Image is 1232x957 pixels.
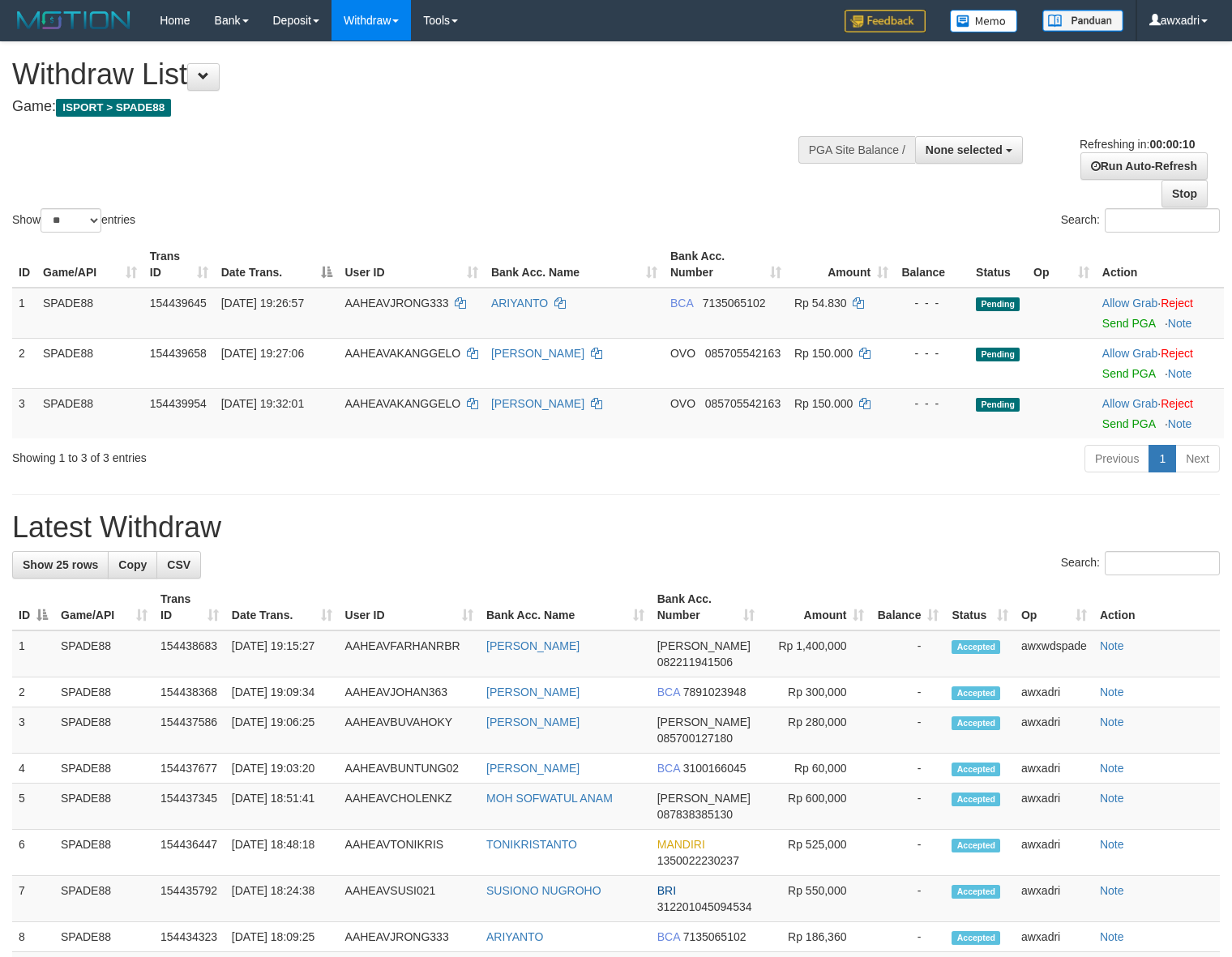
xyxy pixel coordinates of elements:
td: SPADE88 [36,338,143,388]
td: 2 [12,338,36,388]
th: Date Trans.: activate to sort column descending [215,241,339,288]
td: 3 [12,388,36,438]
span: OVO [670,397,695,410]
td: [DATE] 19:03:20 [225,754,339,784]
a: [PERSON_NAME] [486,716,580,728]
span: Copy 082211941506 to clipboard [657,656,733,669]
td: 3 [12,707,54,754]
td: Rp 60,000 [761,754,871,784]
a: MOH SOFWATUL ANAM [486,792,613,805]
th: Amount: activate to sort column ascending [761,584,871,630]
td: · [1096,338,1224,388]
a: Allow Grab [1102,347,1157,360]
a: Note [1100,639,1124,652]
a: Allow Grab [1102,297,1157,310]
td: 1 [12,630,54,677]
td: SPADE88 [54,754,154,784]
a: Stop [1161,180,1208,207]
td: [DATE] 18:24:38 [225,876,339,922]
span: Accepted [952,885,1000,899]
a: Note [1168,417,1192,430]
span: ISPORT > SPADE88 [56,99,171,117]
span: Copy 085700127180 to clipboard [657,732,733,745]
a: Note [1168,367,1192,380]
td: 154437345 [154,784,225,830]
td: [DATE] 19:09:34 [225,677,339,707]
td: Rp 1,400,000 [761,630,871,677]
th: User ID: activate to sort column ascending [339,584,480,630]
div: - - - [901,395,963,412]
td: Rp 300,000 [761,677,871,707]
span: AAHEAVJRONG333 [345,297,449,310]
td: SPADE88 [54,830,154,876]
a: Note [1100,792,1124,805]
td: Rp 550,000 [761,876,871,922]
td: awxadri [1015,754,1093,784]
td: AAHEAVTONIKRIS [339,830,480,876]
a: [PERSON_NAME] [491,347,584,360]
td: AAHEAVCHOLENKZ [339,784,480,830]
th: Action [1096,241,1224,288]
div: Showing 1 to 3 of 3 entries [12,443,501,466]
th: Status [969,241,1027,288]
td: SPADE88 [54,922,154,952]
a: [PERSON_NAME] [486,686,580,699]
td: 2 [12,677,54,707]
td: awxadri [1015,677,1093,707]
h4: Game: [12,99,805,115]
td: Rp 280,000 [761,707,871,754]
td: - [871,784,945,830]
span: [PERSON_NAME] [657,716,751,728]
th: Game/API: activate to sort column ascending [36,241,143,288]
span: None selected [926,143,1003,156]
td: SPADE88 [54,630,154,677]
td: [DATE] 18:51:41 [225,784,339,830]
span: Rp 150.000 [794,397,853,410]
a: Next [1175,445,1220,472]
span: AAHEAVAKANGGELO [345,347,461,360]
td: 4 [12,754,54,784]
span: [PERSON_NAME] [657,639,751,652]
a: Reject [1161,347,1193,360]
td: · [1096,388,1224,438]
td: 154438683 [154,630,225,677]
span: Copy 1350022230237 to clipboard [657,854,739,867]
a: [PERSON_NAME] [491,397,584,410]
a: TONIKRISTANTO [486,838,577,851]
h1: Latest Withdraw [12,511,1220,544]
h1: Withdraw List [12,58,805,91]
td: SPADE88 [54,677,154,707]
a: Note [1100,686,1124,699]
td: awxadri [1015,707,1093,754]
span: Copy 3100166045 to clipboard [683,762,746,775]
span: Copy 312201045094534 to clipboard [657,900,752,913]
span: Show 25 rows [23,558,98,571]
a: Note [1100,884,1124,897]
img: MOTION_logo.png [12,8,135,32]
span: BCA [670,297,693,310]
span: Rp 150.000 [794,347,853,360]
a: Allow Grab [1102,397,1157,410]
a: Previous [1084,445,1149,472]
label: Search: [1061,208,1220,233]
td: SPADE88 [54,784,154,830]
a: Reject [1161,397,1193,410]
td: AAHEAVJOHAN363 [339,677,480,707]
span: 154439954 [150,397,207,410]
button: None selected [915,136,1023,164]
span: CSV [167,558,190,571]
a: Note [1168,317,1192,330]
td: 154437677 [154,754,225,784]
a: Reject [1161,297,1193,310]
th: Bank Acc. Name: activate to sort column ascending [485,241,664,288]
span: [DATE] 19:32:01 [221,397,304,410]
th: Bank Acc. Number: activate to sort column ascending [651,584,762,630]
span: Accepted [952,763,1000,776]
a: Send PGA [1102,317,1155,330]
span: Copy [118,558,147,571]
td: 1 [12,288,36,339]
input: Search: [1105,208,1220,233]
th: ID [12,241,36,288]
th: User ID: activate to sort column ascending [339,241,485,288]
div: PGA Site Balance / [798,136,915,164]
